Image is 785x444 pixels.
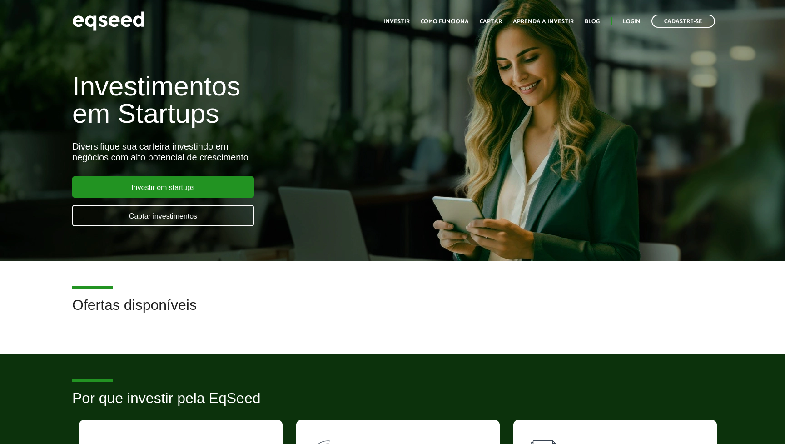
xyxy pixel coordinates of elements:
[421,19,469,25] a: Como funciona
[513,19,574,25] a: Aprenda a investir
[623,19,641,25] a: Login
[383,19,410,25] a: Investir
[72,205,254,226] a: Captar investimentos
[585,19,600,25] a: Blog
[72,176,254,198] a: Investir em startups
[72,297,713,327] h2: Ofertas disponíveis
[651,15,715,28] a: Cadastre-se
[72,390,713,420] h2: Por que investir pela EqSeed
[72,141,451,163] div: Diversifique sua carteira investindo em negócios com alto potencial de crescimento
[72,9,145,33] img: EqSeed
[72,73,451,127] h1: Investimentos em Startups
[480,19,502,25] a: Captar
